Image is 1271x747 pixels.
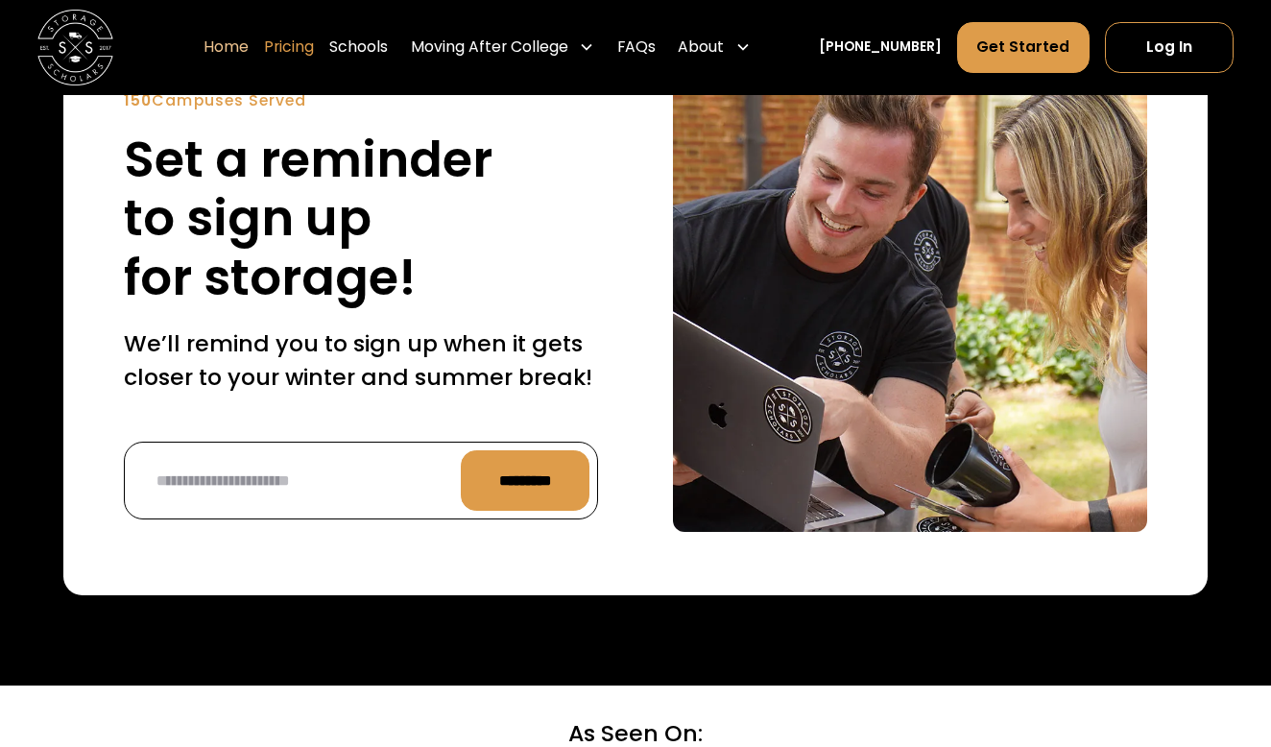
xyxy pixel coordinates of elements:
div: Moving After College [403,21,602,74]
img: Storage Scholars main logo [37,10,113,85]
a: home [37,10,113,85]
div: Moving After College [411,36,568,59]
img: Sign up for a text reminder. [673,58,1146,531]
form: Reminder Form [124,442,597,519]
h2: Set a reminder to sign up for storage! [124,131,597,307]
div: Campuses Served [124,89,597,112]
div: About [678,36,724,59]
a: FAQs [617,21,656,74]
a: Get Started [957,22,1090,73]
div: About [670,21,757,74]
a: [PHONE_NUMBER] [819,37,942,58]
a: Home [204,21,249,74]
a: Pricing [264,21,314,74]
p: We’ll remind you to sign up when it gets closer to your winter and summer break! [124,326,597,395]
strong: 150 [124,89,152,111]
a: Log In [1105,22,1234,73]
a: Schools [329,21,388,74]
